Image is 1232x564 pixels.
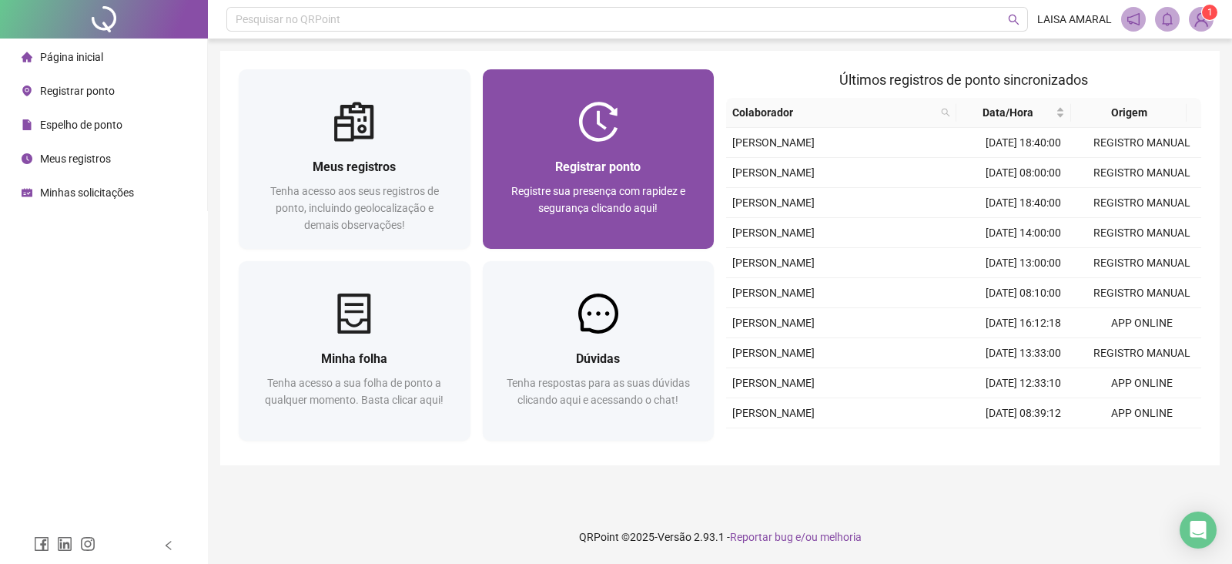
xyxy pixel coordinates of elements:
td: [DATE] 16:12:18 [964,308,1083,338]
td: [DATE] 13:00:00 [964,248,1083,278]
a: Minha folhaTenha acesso a sua folha de ponto a qualquer momento. Basta clicar aqui! [239,261,470,441]
a: Registrar pontoRegistre sua presença com rapidez e segurança clicando aqui! [483,69,715,249]
span: Minhas solicitações [40,186,134,199]
a: DúvidasTenha respostas para as suas dúvidas clicando aqui e acessando o chat! [483,261,715,441]
span: Tenha acesso a sua folha de ponto a qualquer momento. Basta clicar aqui! [265,377,444,406]
span: [PERSON_NAME] [732,407,815,419]
span: clock-circle [22,153,32,164]
span: [PERSON_NAME] [732,257,815,269]
span: notification [1127,12,1140,26]
span: [PERSON_NAME] [732,166,815,179]
td: APP ONLINE [1083,368,1201,398]
span: [PERSON_NAME] [732,377,815,389]
span: [PERSON_NAME] [732,196,815,209]
td: [DATE] 08:10:00 [964,278,1083,308]
span: file [22,119,32,130]
span: [PERSON_NAME] [732,136,815,149]
td: [DATE] 08:00:00 [964,158,1083,188]
span: Tenha acesso aos seus registros de ponto, incluindo geolocalização e demais observações! [270,185,439,231]
span: Registre sua presença com rapidez e segurança clicando aqui! [511,185,685,214]
td: [DATE] 12:33:10 [964,368,1083,398]
td: [DATE] 16:12:15 [964,428,1083,458]
a: Meus registrosTenha acesso aos seus registros de ponto, incluindo geolocalização e demais observa... [239,69,470,249]
span: instagram [80,536,95,552]
span: bell [1160,12,1174,26]
td: REGISTRO MANUAL [1083,218,1201,248]
span: [PERSON_NAME] [732,227,815,239]
footer: QRPoint © 2025 - 2.93.1 - [208,510,1232,564]
div: Open Intercom Messenger [1180,512,1217,549]
span: LAISA AMARAL [1037,11,1112,28]
td: [DATE] 18:40:00 [964,188,1083,218]
td: [DATE] 13:33:00 [964,338,1083,368]
span: home [22,52,32,62]
span: left [163,540,174,551]
span: Últimos registros de ponto sincronizados [839,72,1088,88]
span: Registrar ponto [555,159,641,174]
td: REGISTRO MANUAL [1083,338,1201,368]
span: Espelho de ponto [40,119,122,131]
td: APP ONLINE [1083,398,1201,428]
span: Meus registros [40,153,111,165]
span: search [941,108,950,117]
span: [PERSON_NAME] [732,317,815,329]
span: Meus registros [313,159,396,174]
td: REGISTRO MANUAL [1083,248,1201,278]
span: Dúvidas [576,351,620,366]
span: 1 [1207,7,1213,18]
span: Página inicial [40,51,103,63]
span: Tenha respostas para as suas dúvidas clicando aqui e acessando o chat! [507,377,690,406]
span: Reportar bug e/ou melhoria [730,531,862,543]
td: REGISTRO MANUAL [1083,188,1201,218]
span: [PERSON_NAME] [732,287,815,299]
th: Data/Hora [956,98,1071,128]
img: 87118 [1190,8,1213,31]
td: APP ONLINE [1083,308,1201,338]
span: schedule [22,187,32,198]
span: search [1008,14,1019,25]
span: linkedin [57,536,72,552]
td: REGISTRO MANUAL [1083,128,1201,158]
td: REGISTRO MANUAL [1083,158,1201,188]
span: Data/Hora [962,104,1053,121]
td: [DATE] 18:40:00 [964,128,1083,158]
td: APP ONLINE [1083,428,1201,458]
td: REGISTRO MANUAL [1083,278,1201,308]
sup: Atualize o seu contato no menu Meus Dados [1202,5,1217,20]
td: [DATE] 14:00:00 [964,218,1083,248]
th: Origem [1071,98,1187,128]
span: search [938,101,953,124]
span: [PERSON_NAME] [732,347,815,359]
span: Registrar ponto [40,85,115,97]
td: [DATE] 08:39:12 [964,398,1083,428]
span: Minha folha [321,351,387,366]
span: Versão [658,531,691,543]
span: facebook [34,536,49,552]
span: environment [22,86,32,96]
span: Colaborador [732,104,935,121]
